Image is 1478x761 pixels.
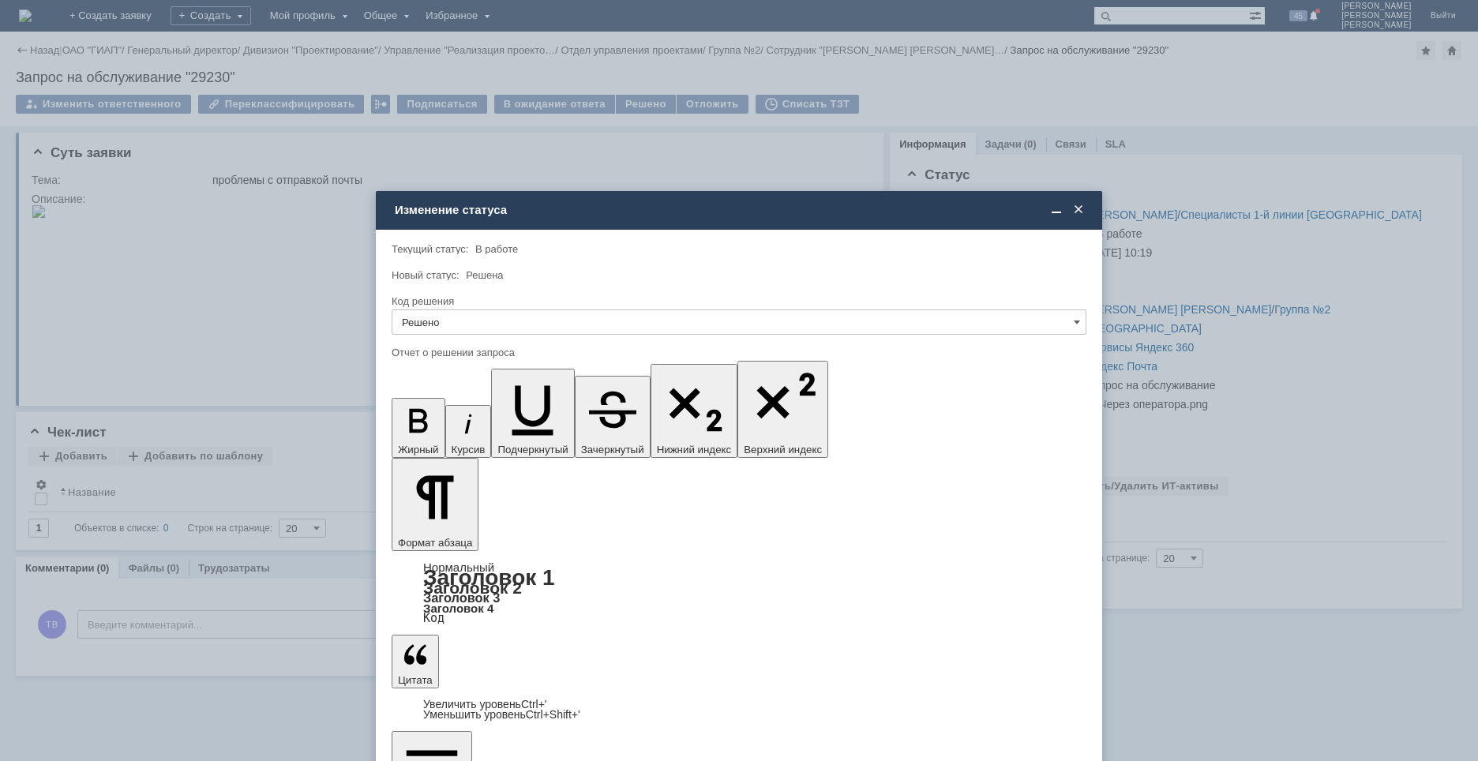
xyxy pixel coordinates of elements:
[423,590,500,605] a: Заголовок 3
[491,369,574,458] button: Подчеркнутый
[521,698,547,710] span: Ctrl+'
[1048,203,1064,217] span: Свернуть (Ctrl + M)
[398,674,433,686] span: Цитата
[398,537,472,549] span: Формат абзаца
[423,602,493,615] a: Заголовок 4
[392,635,439,688] button: Цитата
[392,347,1083,358] div: Отчет о решении запроса
[392,562,1086,624] div: Формат абзаца
[575,376,651,458] button: Зачеркнутый
[392,269,460,281] label: Новый статус:
[423,560,494,574] a: Нормальный
[651,364,738,458] button: Нижний индекс
[466,269,503,281] span: Решена
[395,203,1086,217] div: Изменение статуса
[423,611,445,625] a: Код
[392,398,445,458] button: Жирный
[398,444,439,455] span: Жирный
[423,565,555,590] a: Заголовок 1
[392,243,468,255] label: Текущий статус:
[581,444,644,455] span: Зачеркнутый
[737,361,828,458] button: Верхний индекс
[392,458,478,551] button: Формат абзаца
[423,698,547,710] a: Increase
[445,405,492,458] button: Курсив
[423,579,522,597] a: Заголовок 2
[497,444,568,455] span: Подчеркнутый
[1071,203,1086,217] span: Закрыть
[657,444,732,455] span: Нижний индекс
[452,444,486,455] span: Курсив
[475,243,518,255] span: В работе
[526,708,580,721] span: Ctrl+Shift+'
[392,699,1086,720] div: Цитата
[744,444,822,455] span: Верхний индекс
[392,296,1083,306] div: Код решения
[423,708,580,721] a: Decrease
